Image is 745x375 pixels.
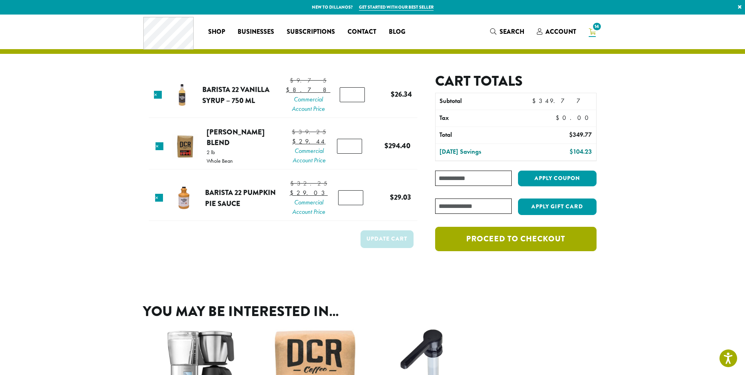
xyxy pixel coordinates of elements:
[556,114,592,122] bdi: 0.00
[569,131,573,139] span: $
[436,127,532,143] th: Total
[591,21,602,32] span: 14
[569,147,573,156] span: $
[337,139,362,154] input: Product quantity
[532,97,592,105] bdi: 349.77
[384,140,388,151] span: $
[207,127,265,148] a: [PERSON_NAME] Blend
[290,76,326,85] bdi: 9.75
[436,144,532,160] th: [DATE] Savings
[292,128,298,136] span: $
[154,91,162,99] a: Remove this item
[287,27,335,37] span: Subscriptions
[169,82,195,108] img: Barista 22 Vanilla Syrup - 750 ml
[340,87,365,102] input: Product quantity
[532,97,539,105] span: $
[338,190,363,205] input: Product quantity
[359,4,434,11] a: Get started with our best seller
[361,230,414,248] button: Update cart
[286,95,330,114] span: Commercial Account Price
[292,146,326,165] span: Commercial Account Price
[286,86,293,94] span: $
[389,27,405,37] span: Blog
[436,110,549,127] th: Tax
[384,140,410,151] bdi: 294.40
[348,27,376,37] span: Contact
[500,27,524,36] span: Search
[156,142,163,150] a: Remove this item
[292,137,326,145] bdi: 29.44
[545,27,576,36] span: Account
[390,192,394,202] span: $
[569,131,592,139] bdi: 349.77
[290,189,297,197] span: $
[436,93,528,110] th: Subtotal
[290,198,328,217] span: Commercial Account Price
[286,86,330,94] bdi: 8.78
[208,27,225,37] span: Shop
[290,76,297,85] span: $
[172,134,198,159] img: Howie's Blend
[518,171,597,187] button: Apply coupon
[390,192,411,202] bdi: 29.03
[292,137,299,145] span: $
[484,25,531,38] a: Search
[202,26,231,38] a: Shop
[205,187,276,209] a: Barista 22 Pumpkin Pie Sauce
[556,114,562,122] span: $
[290,179,297,187] span: $
[569,147,592,156] bdi: 104.23
[435,73,596,90] h2: Cart totals
[290,189,328,197] bdi: 29.03
[238,27,274,37] span: Businesses
[171,185,197,211] img: Barista 22 Pumpkin Pie Sauce
[391,89,412,99] bdi: 26.34
[207,149,233,155] p: 2 lb
[391,89,395,99] span: $
[155,194,163,202] a: Remove this item
[518,199,597,215] button: Apply Gift Card
[435,227,596,251] a: Proceed to checkout
[290,179,327,187] bdi: 32.25
[143,303,602,320] h2: You may be interested in…
[207,158,233,164] p: Whole Bean
[202,84,269,106] a: Barista 22 Vanilla Syrup – 750 ml
[292,128,326,136] bdi: 39.25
